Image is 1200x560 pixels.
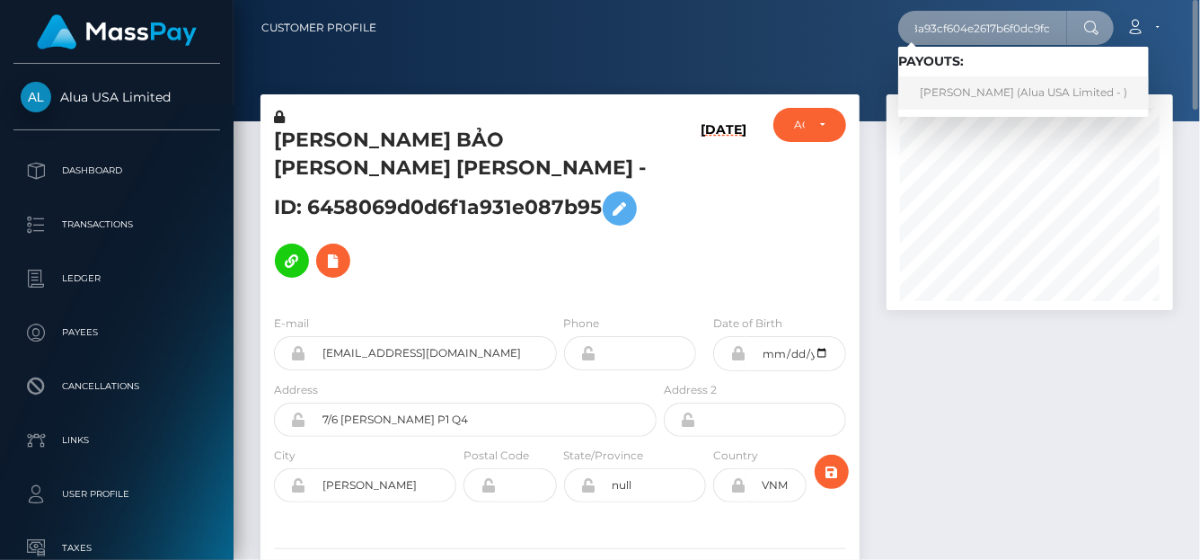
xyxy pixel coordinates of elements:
label: City [274,448,296,464]
a: [PERSON_NAME] (Alua USA Limited - ) [898,76,1149,110]
p: Ledger [21,265,213,292]
h5: [PERSON_NAME] BẢO [PERSON_NAME] [PERSON_NAME] - ID: 6458069d0d6f1a931e087b95 [274,127,647,287]
img: Alua USA Limited [21,82,51,112]
p: Payees [21,319,213,346]
button: ACTIVE [773,108,846,142]
a: Transactions [13,202,220,247]
img: MassPay Logo [37,14,197,49]
p: Dashboard [21,157,213,184]
a: Payees [13,310,220,355]
label: State/Province [564,448,644,464]
p: Transactions [21,211,213,238]
a: Links [13,418,220,463]
p: Cancellations [21,373,213,400]
label: Postal Code [463,448,529,464]
label: E-mail [274,316,309,332]
label: Country [713,448,758,464]
label: Phone [564,316,600,332]
input: Search... [898,11,1067,45]
a: Cancellations [13,364,220,409]
p: Links [21,427,213,454]
span: Alua USA Limited [13,89,220,105]
a: Ledger [13,256,220,301]
h6: Payouts: [898,54,1149,69]
label: Date of Birth [713,316,782,332]
a: Dashboard [13,148,220,193]
a: User Profile [13,472,220,517]
a: Customer Profile [261,9,376,47]
h6: [DATE] [701,122,746,293]
p: User Profile [21,481,213,508]
label: Address 2 [664,382,717,398]
div: ACTIVE [794,118,805,132]
label: Address [274,382,318,398]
